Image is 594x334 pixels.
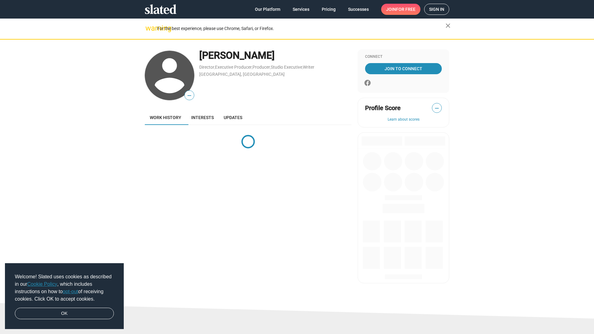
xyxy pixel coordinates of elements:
a: Interests [186,110,219,125]
a: Executive Producer [215,65,252,70]
span: Pricing [322,4,336,15]
a: Cookie Policy [27,281,57,287]
div: For the best experience, please use Chrome, Safari, or Firefox. [157,24,445,33]
div: cookieconsent [5,263,124,329]
span: , [302,66,303,69]
a: Writer [303,65,314,70]
a: Updates [219,110,247,125]
span: Welcome! Slated uses cookies as described in our , which includes instructions on how to of recei... [15,273,114,303]
span: Join [386,4,415,15]
a: dismiss cookie message [15,308,114,319]
div: Connect [365,54,442,59]
span: Interests [191,115,214,120]
span: Profile Score [365,104,401,112]
span: , [270,66,271,69]
span: Services [293,4,309,15]
div: [PERSON_NAME] [199,49,351,62]
a: Our Platform [250,4,285,15]
span: Work history [150,115,181,120]
a: Join To Connect [365,63,442,74]
a: Producer [252,65,270,70]
a: Services [288,4,314,15]
span: Our Platform [255,4,280,15]
a: Sign in [424,4,449,15]
a: Work history [145,110,186,125]
a: Pricing [317,4,341,15]
span: — [432,104,441,112]
span: Updates [224,115,242,120]
a: Joinfor free [381,4,420,15]
a: Director [199,65,214,70]
span: , [214,66,215,69]
mat-icon: close [444,22,452,29]
a: Studio Executive [271,65,302,70]
button: Learn about scores [365,117,442,122]
mat-icon: warning [145,24,153,32]
span: Join To Connect [366,63,441,74]
a: Successes [343,4,374,15]
span: for free [396,4,415,15]
a: opt-out [63,289,78,294]
a: [GEOGRAPHIC_DATA], [GEOGRAPHIC_DATA] [199,72,285,77]
span: — [185,92,194,100]
span: Sign in [429,4,444,15]
span: Successes [348,4,369,15]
